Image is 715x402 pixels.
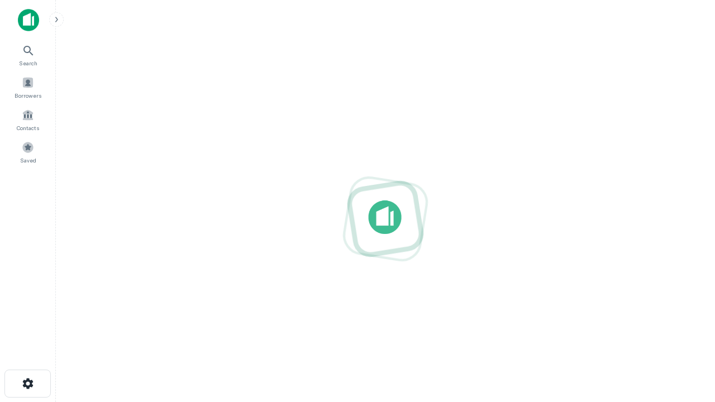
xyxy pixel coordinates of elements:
span: Search [19,59,37,68]
span: Contacts [17,123,39,132]
span: Borrowers [15,91,41,100]
a: Saved [3,137,53,167]
a: Contacts [3,104,53,135]
a: Search [3,40,53,70]
a: Borrowers [3,72,53,102]
iframe: Chat Widget [659,313,715,366]
span: Saved [20,156,36,165]
img: capitalize-icon.png [18,9,39,31]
